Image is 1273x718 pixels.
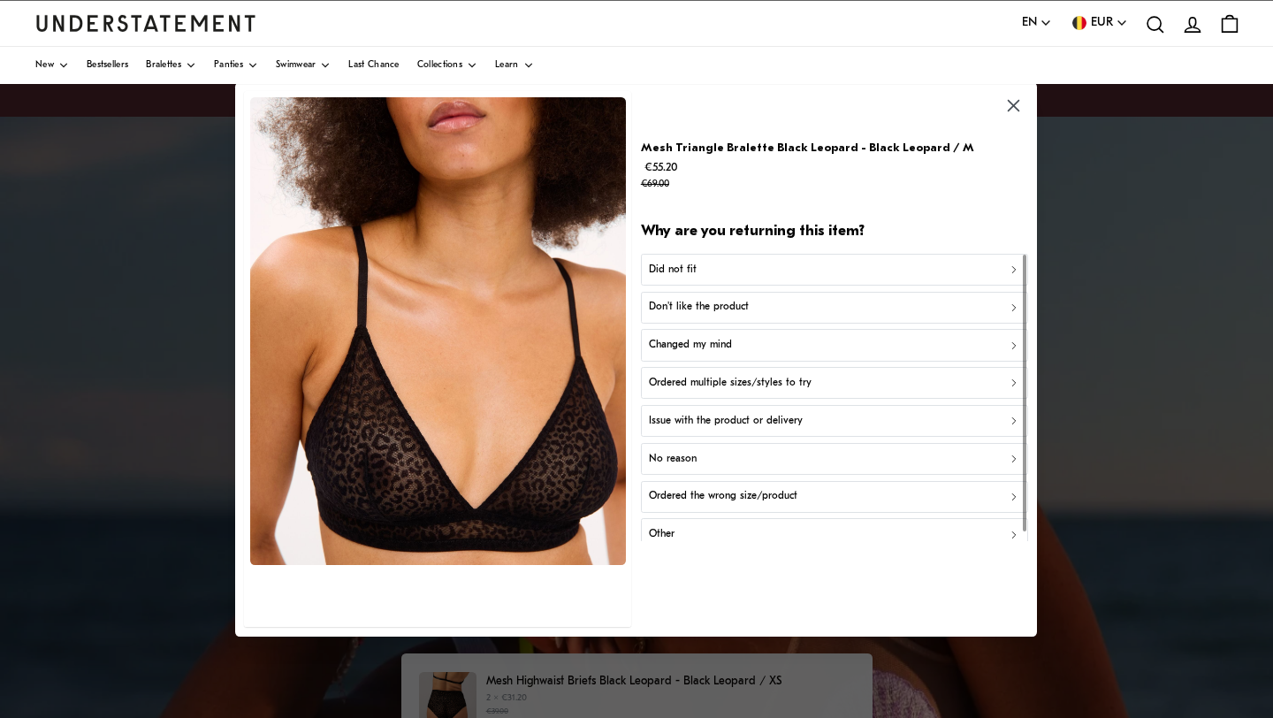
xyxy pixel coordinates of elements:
span: Collections [417,61,462,70]
span: Panties [214,61,243,70]
span: Last Chance [348,61,399,70]
a: Panties [214,47,258,84]
button: Issue with the product or delivery [641,405,1028,437]
p: €55.20 [641,157,974,193]
a: Last Chance [348,47,399,84]
a: Bestsellers [87,47,128,84]
a: Learn [495,47,534,84]
span: Bralettes [146,61,181,70]
span: Swimwear [276,61,316,70]
p: Did not fit [649,261,697,278]
img: 26_1831323b-ec2f-4013-bad1-f6f057405f1f.jpg [250,97,626,565]
button: EN [1022,13,1052,33]
button: Ordered the wrong size/product [641,480,1028,512]
span: EUR [1091,13,1113,33]
p: Issue with the product or delivery [649,412,803,429]
a: Swimwear [276,47,331,84]
p: Ordered the wrong size/product [649,488,797,505]
strike: €69.00 [641,179,669,189]
a: Collections [417,47,477,84]
h2: Why are you returning this item? [641,222,1028,242]
a: New [35,47,69,84]
p: Changed my mind [649,337,732,354]
button: Don't like the product [641,291,1028,323]
p: Mesh Triangle Bralette Black Leopard - Black Leopard / M [641,138,974,157]
p: Ordered multiple sizes/styles to try [649,375,812,392]
a: Bralettes [146,47,196,84]
p: No reason [649,450,697,467]
span: Learn [495,61,519,70]
a: Understatement Homepage [35,15,256,31]
button: Did not fit [641,253,1028,285]
button: Changed my mind [641,329,1028,361]
p: Don't like the product [649,299,749,316]
span: EN [1022,13,1037,33]
span: Bestsellers [87,61,128,70]
span: New [35,61,54,70]
button: Ordered multiple sizes/styles to try [641,367,1028,399]
p: Other [649,526,675,543]
button: Other [641,518,1028,550]
button: EUR [1070,13,1128,33]
button: No reason [641,442,1028,474]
